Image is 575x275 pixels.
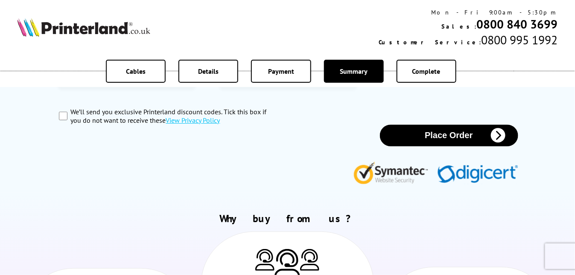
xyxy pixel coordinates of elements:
[126,67,146,75] span: Cables
[438,165,518,184] img: Digicert
[71,107,278,124] label: We’ll send you exclusive Printerland discount codes. Tick this box if you do not want to receive ...
[477,16,558,32] a: 0800 840 3699
[166,116,220,124] a: modal_privacy
[412,67,441,75] span: Complete
[300,249,319,271] img: Printer Experts
[340,67,368,75] span: Summary
[17,18,150,37] img: Printerland Logo
[442,23,477,30] span: Sales:
[255,249,274,271] img: Printer Experts
[17,212,557,225] h2: Why buy from us?
[198,67,219,75] span: Details
[353,160,434,184] img: Symantec Website Security
[482,32,558,48] span: 0800 995 1992
[379,9,558,16] div: Mon - Fri 9:00am - 5:30pm
[379,38,482,46] span: Customer Service:
[380,124,518,146] button: Place Order
[268,67,294,75] span: Payment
